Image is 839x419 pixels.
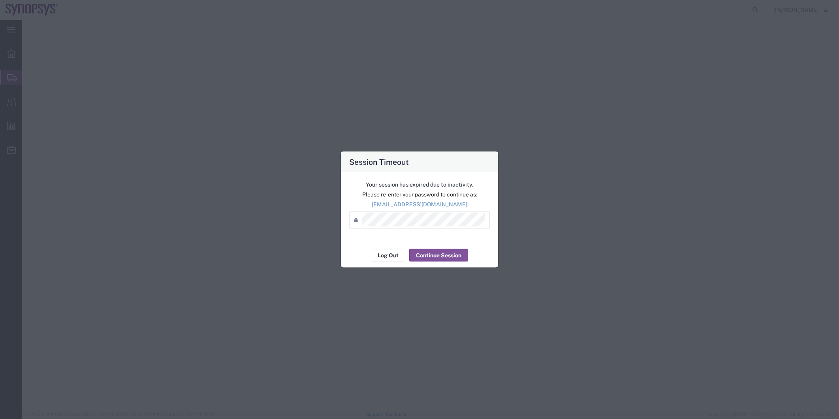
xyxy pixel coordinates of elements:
[371,249,405,262] button: Log Out
[349,181,490,189] p: Your session has expired due to inactivity.
[349,156,409,168] h4: Session Timeout
[349,191,490,199] p: Please re-enter your password to continue as:
[409,249,468,262] button: Continue Session
[349,200,490,209] p: [EMAIL_ADDRESS][DOMAIN_NAME]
